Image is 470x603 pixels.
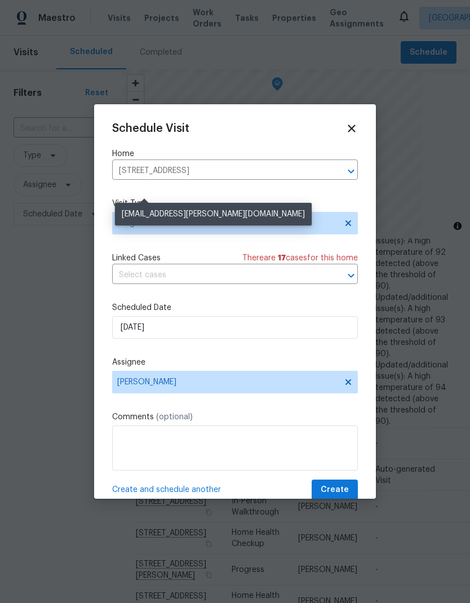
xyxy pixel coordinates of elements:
[312,480,358,500] button: Create
[242,252,358,264] span: There are case s for this home
[112,302,358,313] label: Scheduled Date
[321,483,349,497] span: Create
[112,484,221,495] span: Create and schedule another
[112,162,326,180] input: Enter in an address
[112,316,358,339] input: M/D/YYYY
[345,122,358,135] span: Close
[112,123,189,134] span: Schedule Visit
[112,411,358,423] label: Comments
[112,267,326,284] input: Select cases
[112,148,358,159] label: Home
[343,268,359,283] button: Open
[112,198,358,209] label: Visit Type
[112,252,161,264] span: Linked Cases
[115,203,312,225] div: [EMAIL_ADDRESS][PERSON_NAME][DOMAIN_NAME]
[278,254,286,262] span: 17
[117,378,338,387] span: [PERSON_NAME]
[343,163,359,179] button: Open
[112,357,358,368] label: Assignee
[156,413,193,421] span: (optional)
